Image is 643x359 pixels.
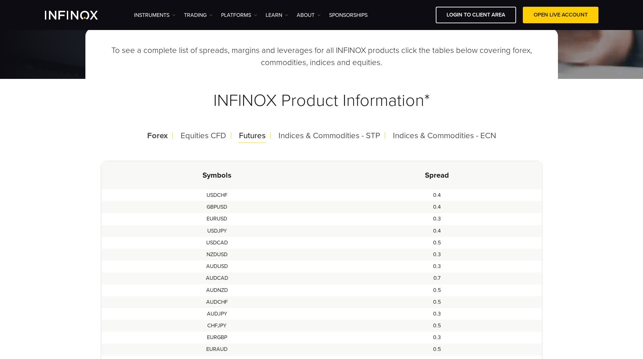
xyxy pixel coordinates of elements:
[332,296,542,308] td: 0.5
[332,285,542,296] td: 0.5
[102,285,332,296] td: AUDNZD
[181,131,226,141] span: Equities CFD
[332,320,542,332] td: 0.5
[332,201,542,213] td: 0.4
[332,272,542,284] td: 0.7
[45,11,114,20] a: INFINOX Logo
[102,343,332,355] td: EURAUD
[332,343,542,355] td: 0.5
[102,261,332,272] td: AUDUSD
[332,249,542,261] td: 0.3
[332,332,542,343] td: 0.3
[102,74,542,127] h3: INFINOX Product Information*
[102,189,332,201] td: USDCHF
[102,332,332,343] td: EURGBP
[266,11,288,19] a: Learn
[102,237,332,249] td: USDCAD
[332,161,542,189] th: Spread
[436,7,516,23] a: LOGIN TO CLIENT AREA
[332,308,542,320] td: 0.3
[332,213,542,225] td: 0.3
[102,320,332,332] td: CHFJPY
[102,308,332,320] td: AUDJPY
[332,261,542,272] td: 0.3
[297,11,321,19] a: ABOUT
[523,7,598,23] a: OPEN LIVE ACCOUNT
[184,11,213,19] a: TRADING
[134,11,176,19] a: Instruments
[102,296,332,308] td: AUDCHF
[102,249,332,261] td: NZDUSD
[102,201,332,213] td: GBPUSD
[102,161,332,189] th: Symbols
[102,213,332,225] td: EURUSD
[332,225,542,237] td: 0.4
[332,237,542,249] td: 0.5
[332,189,542,201] td: 0.4
[147,131,168,141] span: Forex
[278,131,380,141] span: Indices & Commodities - STP
[221,11,257,19] a: PLATFORMS
[329,11,368,19] a: SPONSORSHIPS
[102,44,542,69] p: To see a complete list of spreads, margins and leverages for all INFINOX products click the table...
[239,131,266,141] span: Futures
[102,225,332,237] td: USDJPY
[393,131,496,141] span: Indices & Commodities - ECN
[102,272,332,284] td: AUDCAD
